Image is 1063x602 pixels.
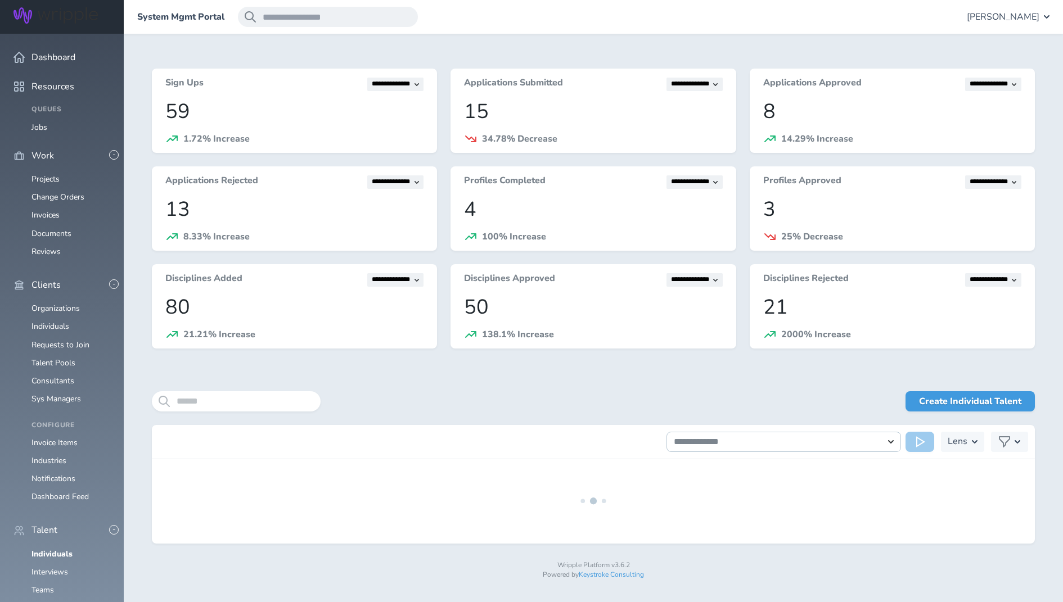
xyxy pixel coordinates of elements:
p: 50 [464,296,722,319]
a: Documents [31,228,71,239]
span: 14.29% Increase [781,133,853,145]
p: 80 [165,296,424,319]
a: Reviews [31,246,61,257]
span: Resources [31,82,74,92]
h3: Applications Rejected [165,175,258,189]
a: Jobs [31,122,47,133]
button: [PERSON_NAME] [967,7,1050,27]
p: 3 [763,198,1021,221]
a: Individuals [31,321,69,332]
a: Invoice Items [31,437,78,448]
h3: Disciplines Added [165,273,242,287]
h4: Queues [31,106,110,114]
h3: Applications Approved [763,78,862,91]
a: Dashboard Feed [31,491,89,502]
a: Talent Pools [31,357,75,368]
button: - [109,150,119,160]
a: Keystroke Consulting [579,570,644,579]
h3: Profiles Completed [464,175,546,189]
p: Powered by [152,571,1035,579]
span: 100% Increase [482,230,546,243]
a: Notifications [31,473,75,484]
h3: Profiles Approved [763,175,841,189]
h3: Lens [948,432,967,452]
p: 59 [165,100,424,123]
button: - [109,279,119,289]
h3: Disciplines Approved [464,273,555,287]
h4: Configure [31,422,110,429]
a: Change Orders [31,192,84,202]
span: 2000% Increase [781,328,851,341]
span: Clients [31,280,61,290]
a: Consultants [31,375,74,386]
button: - [109,525,119,535]
p: Wripple Platform v3.6.2 [152,562,1035,569]
button: Lens [941,432,984,452]
p: 4 [464,198,722,221]
h3: Applications Submitted [464,78,563,91]
a: Sys Managers [31,393,81,404]
span: 21.21% Increase [183,328,255,341]
a: Industries [31,455,66,466]
span: Dashboard [31,52,75,62]
span: 1.72% Increase [183,133,250,145]
h3: Disciplines Rejected [763,273,849,287]
span: 8.33% Increase [183,230,250,243]
a: Requests to Join [31,340,89,350]
img: Wripple [13,7,98,24]
span: 25% Decrease [781,230,843,243]
p: 8 [763,100,1021,123]
button: Run Action [906,432,934,452]
p: 21 [763,296,1021,319]
a: Teams [31,585,54,595]
h3: Sign Ups [165,78,204,91]
a: Invoices [31,210,60,220]
span: 34.78% Decrease [482,133,557,145]
p: 13 [165,198,424,221]
a: Organizations [31,303,80,314]
span: [PERSON_NAME] [967,12,1039,22]
span: 138.1% Increase [482,328,554,341]
a: Individuals [31,549,73,559]
a: Create Individual Talent [906,391,1035,411]
p: 15 [464,100,722,123]
a: System Mgmt Portal [137,12,224,22]
span: Work [31,151,54,161]
a: Interviews [31,567,68,577]
span: Talent [31,525,57,535]
a: Projects [31,174,60,184]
